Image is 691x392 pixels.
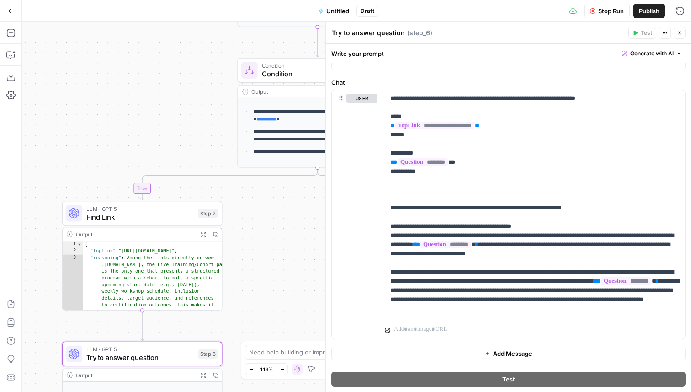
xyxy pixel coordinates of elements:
[86,212,194,222] span: Find Link
[331,78,686,87] label: Chat
[63,248,83,255] div: 2
[262,62,369,70] span: Condition
[331,347,686,360] button: Add Message
[641,29,652,37] span: Test
[628,27,656,39] button: Test
[502,375,515,384] span: Test
[639,6,659,16] span: Publish
[141,311,144,341] g: Edge from step_2 to step_6
[62,201,223,311] div: LLM · GPT-5Find LinkStep 2Output{ "topLink":"[URL][DOMAIN_NAME]", "reasoning":"Among the links di...
[584,4,630,18] button: Stop Run
[331,372,686,387] button: Test
[141,168,318,200] g: Edge from step_3 to step_2
[63,255,83,382] div: 3
[313,4,355,18] button: Untitled
[630,49,674,58] span: Generate with AI
[598,6,624,16] span: Stop Run
[407,28,432,38] span: ( step_6 )
[198,209,218,218] div: Step 2
[251,87,369,96] div: Output
[332,28,405,38] textarea: Try to answer question
[361,7,374,15] span: Draft
[316,27,319,57] g: Edge from step_1 to step_3
[326,44,691,63] div: Write your prompt
[260,365,273,373] span: 113%
[86,353,194,363] span: Try to answer question
[63,241,83,248] div: 1
[633,4,665,18] button: Publish
[76,371,194,379] div: Output
[618,48,686,59] button: Generate with AI
[346,94,377,103] button: user
[332,90,377,339] div: user
[86,345,194,354] span: LLM · GPT-5
[76,241,82,248] span: Toggle code folding, rows 1 through 4
[198,349,218,359] div: Step 6
[262,69,369,80] span: Condition
[76,230,194,238] div: Output
[326,6,349,16] span: Untitled
[493,349,532,358] span: Add Message
[86,204,194,213] span: LLM · GPT-5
